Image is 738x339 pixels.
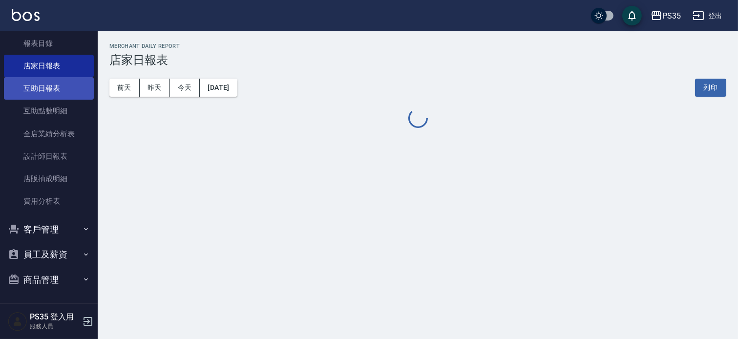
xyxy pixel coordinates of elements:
[4,190,94,212] a: 費用分析表
[109,79,140,97] button: 前天
[4,100,94,122] a: 互助點數明細
[30,312,80,322] h5: PS35 登入用
[695,79,726,97] button: 列印
[170,79,200,97] button: 今天
[689,7,726,25] button: 登出
[109,43,726,49] h2: Merchant Daily Report
[8,312,27,331] img: Person
[4,55,94,77] a: 店家日報表
[4,145,94,168] a: 設計師日報表
[4,123,94,145] a: 全店業績分析表
[622,6,642,25] button: save
[4,217,94,242] button: 客戶管理
[4,168,94,190] a: 店販抽成明細
[4,32,94,55] a: 報表目錄
[30,322,80,331] p: 服務人員
[4,77,94,100] a: 互助日報表
[4,242,94,267] button: 員工及薪資
[4,267,94,293] button: 商品管理
[662,10,681,22] div: PS35
[647,6,685,26] button: PS35
[140,79,170,97] button: 昨天
[109,53,726,67] h3: 店家日報表
[12,9,40,21] img: Logo
[200,79,237,97] button: [DATE]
